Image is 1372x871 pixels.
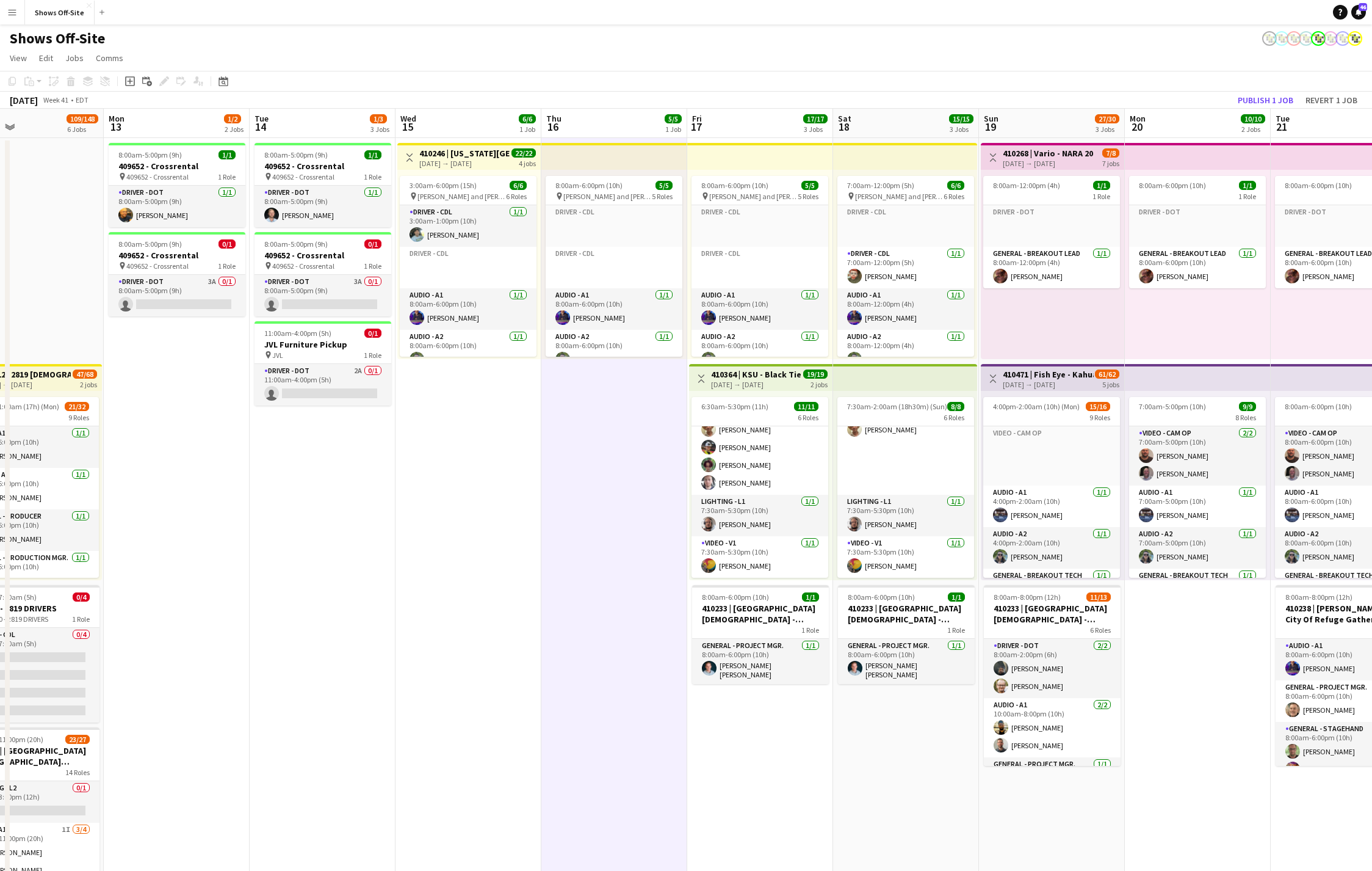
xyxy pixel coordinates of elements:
[10,94,38,106] div: [DATE]
[1323,31,1338,46] app-user-avatar: Labor Coordinator
[1274,31,1289,46] app-user-avatar: Labor Coordinator
[91,50,128,66] a: Comms
[1335,31,1350,46] app-user-avatar: Labor Coordinator
[96,53,123,64] span: Comms
[65,53,84,64] span: Jobs
[1287,31,1301,46] app-user-avatar: Labor Coordinator
[1351,5,1366,20] a: 46
[1233,92,1298,108] button: Publish 1 job
[34,50,58,66] a: Edit
[1311,31,1326,46] app-user-avatar: Labor Coordinator
[1359,3,1367,11] span: 46
[1348,31,1362,46] app-user-avatar: Labor Coordinator
[1299,31,1313,46] app-user-avatar: Labor Coordinator
[40,95,71,104] span: Week 41
[10,29,105,48] h1: Shows Off-Site
[1301,92,1362,108] button: Revert 1 job
[60,50,88,66] a: Jobs
[1262,31,1277,46] app-user-avatar: Labor Coordinator
[39,53,53,64] span: Edit
[76,95,88,104] div: EDT
[10,53,27,64] span: View
[25,1,95,24] button: Shows Off-Site
[5,50,32,66] a: View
